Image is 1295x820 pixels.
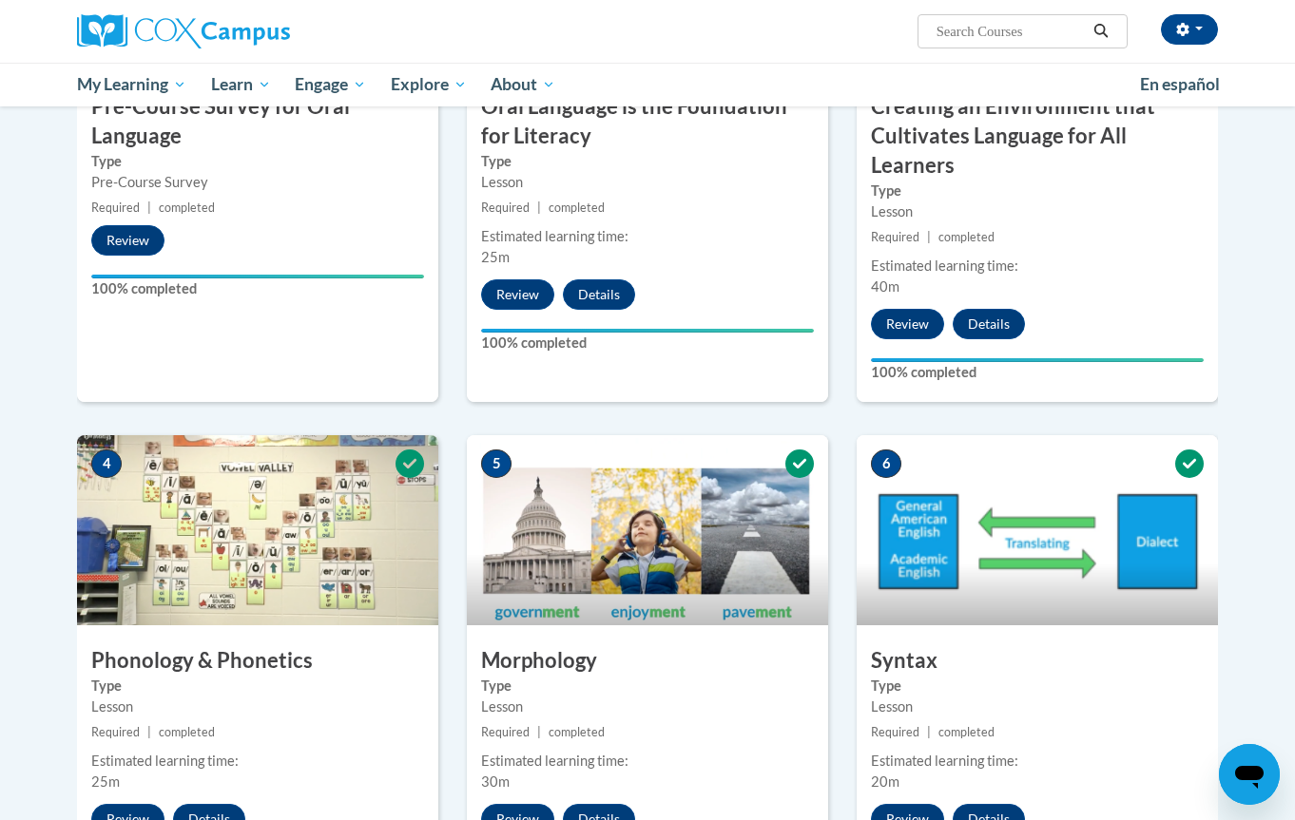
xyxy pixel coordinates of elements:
div: Estimated learning time: [91,751,424,772]
span: Required [871,230,919,244]
iframe: Button to launch messaging window [1219,744,1280,805]
label: Type [91,676,424,696]
span: Learn [211,73,271,96]
label: Type [481,151,814,172]
h3: Morphology [467,646,828,676]
div: Estimated learning time: [481,226,814,247]
input: Search Courses [935,20,1087,43]
div: Estimated learning time: [871,256,1204,277]
span: My Learning [77,73,186,96]
div: Lesson [871,696,1204,717]
span: completed [159,725,215,739]
img: Course Image [77,435,438,625]
span: | [927,230,931,244]
span: | [147,725,151,739]
a: About [479,63,569,106]
a: Cox Campus [77,14,438,48]
a: Explore [378,63,479,106]
span: 40m [871,278,899,295]
span: | [147,200,151,215]
span: completed [549,200,605,215]
span: completed [549,725,605,739]
div: Estimated learning time: [871,751,1204,772]
div: Lesson [481,172,814,193]
span: completed [159,200,215,215]
h3: Phonology & Phonetics [77,646,438,676]
a: Learn [199,63,283,106]
span: Explore [391,73,467,96]
button: Details [953,309,1025,339]
h3: Creating an Environment that Cultivates Language for All Learners [857,92,1218,180]
label: 100% completed [871,362,1204,383]
span: | [537,200,541,215]
label: 100% completed [91,278,424,299]
div: Lesson [91,696,424,717]
h3: Oral Language is the Foundation for Literacy [467,92,828,151]
span: En español [1140,74,1220,94]
span: Required [871,725,919,739]
button: Details [563,279,635,310]
span: 25m [91,773,120,790]
div: Pre-Course Survey [91,172,424,193]
img: Course Image [467,435,828,625]
label: Type [871,181,1204,201]
div: Estimated learning time: [481,751,814,772]
span: Required [91,725,140,739]
a: Engage [282,63,378,106]
img: Cox Campus [77,14,290,48]
button: Review [481,279,554,310]
h3: Syntax [857,646,1218,676]
button: Review [91,225,164,256]
button: Search [1087,20,1115,43]
span: completed [938,725,995,739]
div: Your progress [91,275,424,278]
div: Lesson [871,201,1204,222]
div: Lesson [481,696,814,717]
span: | [537,725,541,739]
span: 25m [481,249,510,265]
span: | [927,725,931,739]
label: Type [871,676,1204,696]
label: 100% completed [481,333,814,353]
span: Required [91,200,140,215]
span: Required [481,200,530,215]
h3: Pre-Course Survey for Oral Language [77,92,438,151]
div: Your progress [481,329,814,333]
div: Your progress [871,358,1204,362]
a: My Learning [65,63,199,106]
span: 5 [481,449,512,478]
span: 4 [91,449,122,478]
a: En español [1128,65,1232,105]
button: Review [871,309,944,339]
span: 6 [871,449,901,478]
label: Type [91,151,424,172]
span: 20m [871,773,899,790]
label: Type [481,676,814,696]
span: 30m [481,773,510,790]
span: completed [938,230,995,244]
div: Main menu [48,63,1247,106]
span: About [491,73,555,96]
button: Account Settings [1161,14,1218,45]
img: Course Image [857,435,1218,625]
span: Engage [295,73,366,96]
span: Required [481,725,530,739]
